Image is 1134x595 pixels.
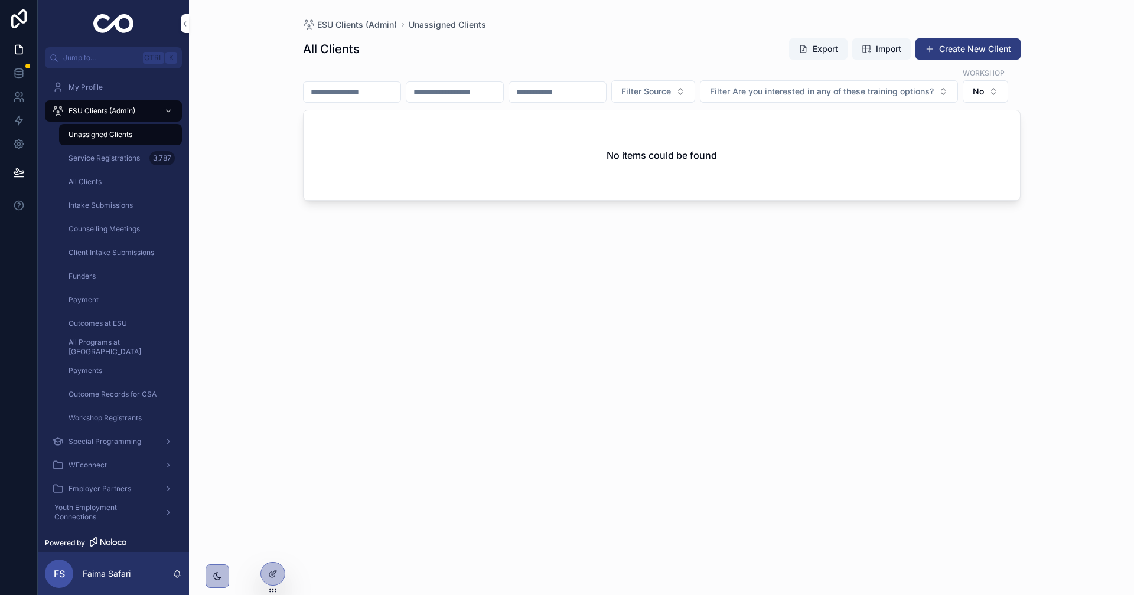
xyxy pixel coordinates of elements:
button: Create New Client [915,38,1021,60]
a: Outcomes at ESU [59,313,182,334]
span: No [973,86,984,97]
a: ESU Clients (Admin) [303,19,397,31]
img: App logo [93,14,134,33]
a: Payments [59,360,182,381]
h1: All Clients [303,41,360,57]
span: Workshop Registrants [69,413,142,423]
div: 3,787 [149,151,175,165]
span: Counselling Meetings [69,224,140,234]
a: Youth Employment Connections [45,502,182,523]
a: Counselling Meetings [59,218,182,240]
a: ESU Clients (Admin) [45,100,182,122]
a: WEconnect [45,455,182,476]
button: Export [789,38,848,60]
a: Intake Submissions [59,195,182,216]
a: Unassigned Clients [59,124,182,145]
p: Faima Safari [83,568,131,580]
h2: No items could be found [607,148,717,162]
span: Service Registrations [69,153,140,163]
span: Funders [69,272,96,281]
button: Select Button [700,80,958,103]
span: K [167,53,176,63]
span: ESU Clients (Admin) [317,19,397,31]
button: Select Button [963,80,1008,103]
span: Ctrl [143,52,164,64]
a: Powered by [38,534,189,552]
button: Select Button [611,80,695,103]
span: All Clients [69,177,102,187]
span: Employer Partners [69,484,131,493]
span: My Profile [69,83,103,92]
span: Filter Are you interested in any of these training options? [710,86,934,97]
span: Client Intake Submissions [69,248,154,257]
a: All Clients [59,171,182,192]
span: Intake Submissions [69,201,133,210]
button: Import [852,38,911,60]
a: Client Intake Submissions [59,242,182,263]
label: Workshop [963,67,1005,78]
span: Jump to... [63,53,138,63]
button: Jump to...CtrlK [45,47,182,68]
a: All Programs at [GEOGRAPHIC_DATA] [59,336,182,358]
span: Outcome Records for CSA [69,390,157,399]
span: Youth Employment Connections [54,503,155,522]
a: Payment [59,289,182,310]
a: Special Programming [45,431,182,452]
a: Unassigned Clients [409,19,486,31]
span: Unassigned Clients [69,130,132,139]
span: ESU Clients (Admin) [69,106,135,116]
span: Special Programming [69,437,141,446]
span: All Programs at [GEOGRAPHIC_DATA] [69,338,170,357]
span: Payments [69,366,102,375]
a: Workshop Registrants [59,407,182,429]
span: FS [54,567,65,581]
span: Powered by [45,538,85,548]
a: Funders [59,266,182,287]
span: WEconnect [69,460,107,470]
div: scrollable content [38,68,189,534]
span: Filter Source [621,86,671,97]
a: Outcome Records for CSA [59,384,182,405]
span: Outcomes at ESU [69,319,127,328]
span: Import [876,43,901,55]
a: My Profile [45,77,182,98]
a: Employer Partners [45,478,182,499]
span: Payment [69,295,99,305]
a: Service Registrations3,787 [59,148,182,169]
